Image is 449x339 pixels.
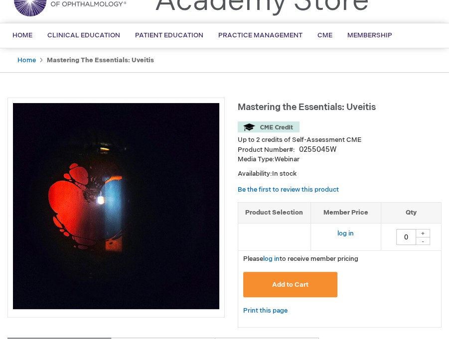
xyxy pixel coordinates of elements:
input: Qty [396,229,416,245]
div: 0255045W [299,145,336,155]
a: Print this page [243,305,288,317]
span: Membership [347,31,392,39]
a: log in [337,229,354,237]
img: Mastering the Essentials: Uveitis [13,103,219,309]
li: Up to 2 credits of Self-Assessment CME [238,135,442,145]
p: Availability: [238,169,442,179]
img: CME Credit [238,121,299,132]
th: Qty [381,203,441,224]
th: Product Selection [238,203,310,224]
a: log in [263,255,280,263]
strong: Mastering the Essentials: Uveitis [47,56,154,64]
strong: Media Type: [238,155,275,163]
span: In stock [272,170,297,178]
a: Home [17,56,36,64]
div: + [415,229,430,237]
span: Add to Cart [272,281,308,289]
p: Webinar [238,155,442,164]
span: Home [12,31,32,39]
span: Mastering the Essentials: Uveitis [238,102,376,113]
span: Please to receive member pricing [243,255,358,263]
a: Be the first to review this product [238,186,339,194]
th: Member Price [310,203,381,224]
button: Add to Cart [243,272,338,297]
strong: Product Number [238,146,295,154]
span: CME [317,31,332,39]
div: - [415,237,430,245]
